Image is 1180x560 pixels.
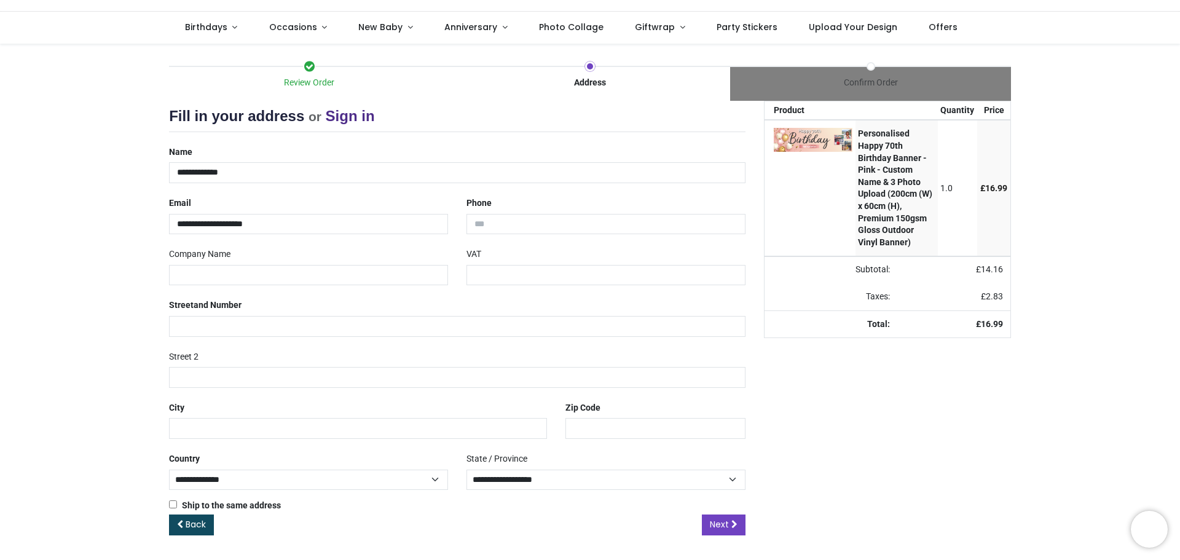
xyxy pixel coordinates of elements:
[929,21,958,33] span: Offers
[765,101,855,120] th: Product
[194,300,242,310] span: and Number
[730,77,1011,89] div: Confirm Order
[450,77,731,89] div: Address
[565,398,600,419] label: Zip Code
[981,264,1003,274] span: 14.16
[986,291,1003,301] span: 2.83
[466,449,527,470] label: State / Province
[539,21,604,33] span: Photo Collage
[635,21,675,33] span: Giftwrap
[326,108,375,124] a: Sign in
[169,515,214,535] a: Back
[976,264,1003,274] span: £
[186,518,206,530] span: Back
[169,108,304,124] span: Fill in your address
[976,319,1003,329] strong: £
[710,518,729,530] span: Next
[938,101,978,120] th: Quantity
[309,109,321,124] small: or
[169,449,200,470] label: Country
[169,77,450,89] div: Review Order
[858,128,932,246] strong: Personalised Happy 70th Birthday Banner - Pink - Custom Name & 3 Photo Upload (200cm (W) x 60cm (...
[702,515,745,535] a: Next
[169,398,184,419] label: City
[809,21,897,33] span: Upload Your Design
[169,347,199,368] label: Street 2
[981,291,1003,301] span: £
[466,193,492,214] label: Phone
[981,319,1003,329] span: 16.99
[185,21,227,33] span: Birthdays
[985,183,1007,193] span: 16.99
[940,183,974,195] div: 1.0
[765,256,897,283] td: Subtotal:
[466,244,481,265] label: VAT
[169,244,230,265] label: Company Name
[169,142,192,163] label: Name
[169,500,177,508] input: Ship to the same address
[169,193,191,214] label: Email
[867,319,890,329] strong: Total:
[428,12,523,44] a: Anniversary
[765,283,897,310] td: Taxes:
[977,101,1010,120] th: Price
[169,12,253,44] a: Birthdays
[169,500,281,512] label: Ship to the same address
[444,21,497,33] span: Anniversary
[169,295,242,316] label: Street
[980,183,1007,193] span: £
[717,21,777,33] span: Party Stickers
[774,128,852,151] img: 399hLgAAAAZJREFUAwB6KSt+RLH3qwAAAABJRU5ErkJggg==
[343,12,429,44] a: New Baby
[619,12,701,44] a: Giftwrap
[253,12,343,44] a: Occasions
[1131,511,1168,548] iframe: Brevo live chat
[358,21,403,33] span: New Baby
[269,21,317,33] span: Occasions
